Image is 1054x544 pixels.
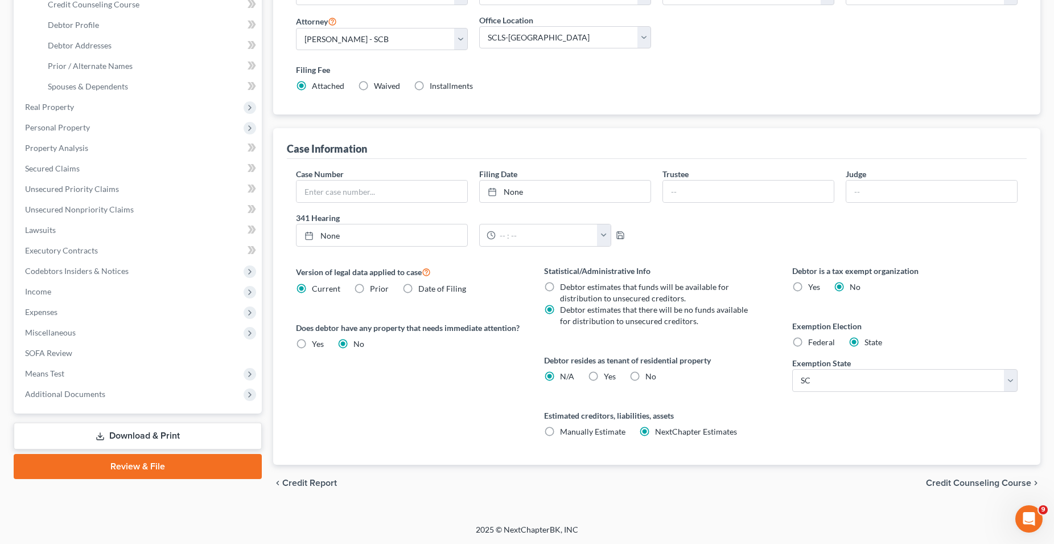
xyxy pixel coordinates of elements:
span: 9 [1039,505,1048,514]
span: No [353,339,364,349]
label: Case Number [296,168,344,180]
span: Unsecured Priority Claims [25,184,119,194]
span: Credit Counseling Course [926,478,1031,488]
span: Debtor Profile [48,20,99,30]
a: Debtor Profile [39,15,262,35]
label: Does debtor have any property that needs immediate attention? [296,322,521,334]
span: Yes [312,339,324,349]
a: None [297,224,467,246]
span: Debtor estimates that there will be no funds available for distribution to unsecured creditors. [560,305,748,326]
a: Debtor Addresses [39,35,262,56]
input: Enter case number... [297,181,467,202]
span: Prior / Alternate Names [48,61,133,71]
a: Executory Contracts [16,240,262,261]
span: Manually Estimate [560,427,625,436]
span: Property Analysis [25,143,88,153]
label: Debtor is a tax exempt organization [792,265,1018,277]
span: Real Property [25,102,74,112]
i: chevron_left [273,478,282,488]
a: Review & File [14,454,262,479]
a: Download & Print [14,423,262,449]
span: Unsecured Nonpriority Claims [25,204,134,214]
a: None [480,181,650,202]
input: -- [663,181,834,202]
a: SOFA Review [16,343,262,363]
label: Debtor resides as tenant of residential property [544,354,769,366]
label: Judge [846,168,866,180]
label: Filing Date [479,168,517,180]
span: Installments [430,81,473,91]
span: Miscellaneous [25,328,76,337]
i: chevron_right [1031,478,1040,488]
a: Property Analysis [16,138,262,158]
a: Spouses & Dependents [39,76,262,97]
label: Office Location [479,14,533,26]
span: Secured Claims [25,163,80,173]
label: 341 Hearing [290,212,657,224]
span: Spouses & Dependents [48,81,128,91]
a: Unsecured Priority Claims [16,179,262,199]
span: Yes [808,282,820,292]
label: Estimated creditors, liabilities, assets [544,410,769,422]
input: -- : -- [496,224,598,246]
span: NextChapter Estimates [655,427,737,436]
label: Trustee [662,168,689,180]
button: chevron_left Credit Report [273,478,337,488]
span: Lawsuits [25,225,56,235]
span: No [645,371,656,381]
span: Credit Report [282,478,337,488]
span: Date of Filing [418,284,466,293]
label: Exemption Election [792,320,1018,332]
span: No [850,282,861,292]
span: Codebtors Insiders & Notices [25,266,129,276]
span: Attached [312,81,344,91]
span: SOFA Review [25,348,72,358]
span: Prior [370,284,389,293]
input: -- [846,181,1017,202]
span: Expenses [25,307,57,317]
span: Federal [808,337,835,347]
span: Executory Contracts [25,246,98,255]
label: Filing Fee [296,64,1018,76]
span: Debtor estimates that funds will be available for distribution to unsecured creditors. [560,282,729,303]
iframe: Intercom live chat [1015,505,1043,533]
a: Unsecured Nonpriority Claims [16,199,262,220]
span: Personal Property [25,122,90,132]
label: Attorney [296,14,337,28]
span: Income [25,287,51,296]
a: Lawsuits [16,220,262,240]
label: Version of legal data applied to case [296,265,521,279]
div: Case Information [287,142,367,156]
a: Prior / Alternate Names [39,56,262,76]
span: Waived [374,81,400,91]
span: Means Test [25,369,64,378]
label: Exemption State [792,357,851,369]
label: Statistical/Administrative Info [544,265,769,277]
span: Current [312,284,340,293]
a: Secured Claims [16,158,262,179]
span: Yes [604,371,616,381]
span: Additional Documents [25,389,105,399]
span: Debtor Addresses [48,40,112,50]
button: Credit Counseling Course chevron_right [926,478,1040,488]
span: N/A [560,371,574,381]
span: State [864,337,882,347]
